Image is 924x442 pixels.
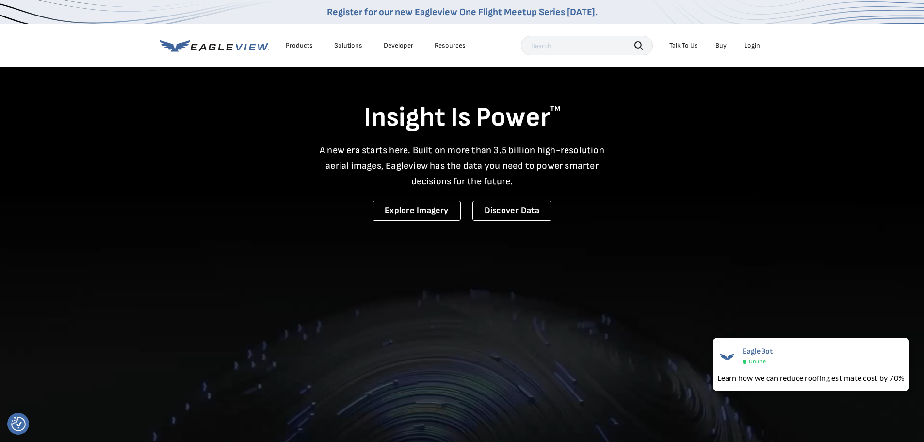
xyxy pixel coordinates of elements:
div: Login [744,41,760,50]
div: Products [286,41,313,50]
div: Learn how we can reduce roofing estimate cost by 70% [717,372,905,384]
a: Developer [384,41,413,50]
h1: Insight Is Power [160,101,765,135]
span: Online [749,358,766,365]
img: EagleBot [717,347,737,366]
span: EagleBot [743,347,773,356]
div: Solutions [334,41,362,50]
a: Buy [715,41,727,50]
p: A new era starts here. Built on more than 3.5 billion high-resolution aerial images, Eagleview ha... [314,143,611,189]
div: Talk To Us [669,41,698,50]
button: Consent Preferences [11,417,26,431]
sup: TM [550,104,561,114]
a: Register for our new Eagleview One Flight Meetup Series [DATE]. [327,6,598,18]
input: Search [521,36,653,55]
img: Revisit consent button [11,417,26,431]
a: Discover Data [472,201,551,221]
a: Explore Imagery [373,201,461,221]
div: Resources [435,41,466,50]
